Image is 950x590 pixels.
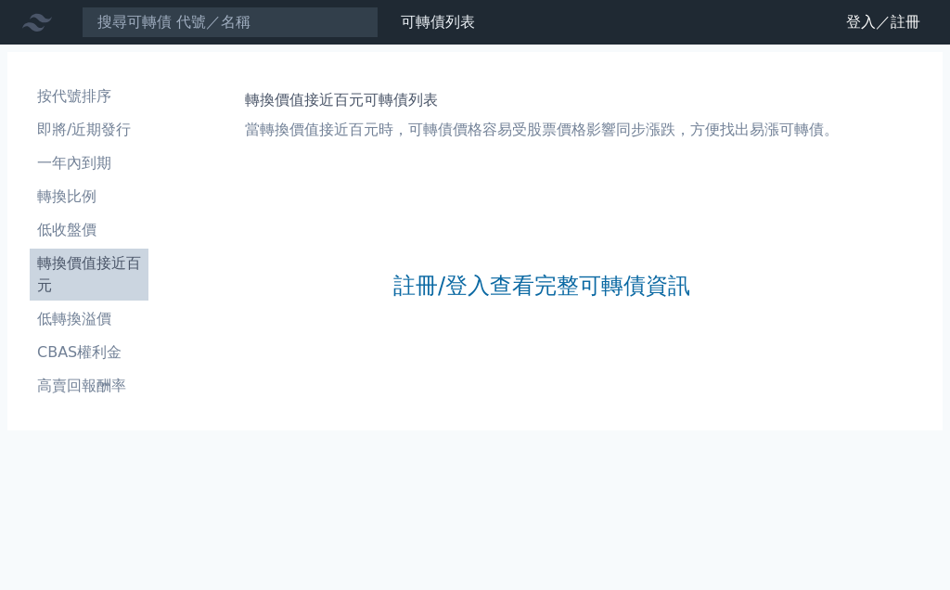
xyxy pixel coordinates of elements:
[30,219,148,241] li: 低收盤價
[30,148,148,178] a: 一年內到期
[30,249,148,301] a: 轉換價值接近百元
[30,338,148,367] a: CBAS權利金
[30,82,148,111] a: 按代號排序
[30,186,148,208] li: 轉換比例
[30,115,148,145] a: 即將/近期發行
[82,6,379,38] input: 搜尋可轉債 代號／名稱
[30,119,148,141] li: 即將/近期發行
[30,85,148,108] li: 按代號排序
[30,252,148,297] li: 轉換價值接近百元
[30,304,148,334] a: 低轉換溢價
[831,7,935,37] a: 登入／註冊
[30,215,148,245] a: 低收盤價
[30,341,148,364] li: CBAS權利金
[401,13,475,31] a: 可轉債列表
[393,271,690,301] a: 註冊/登入查看完整可轉債資訊
[245,89,839,111] h1: 轉換價值接近百元可轉債列表
[30,182,148,212] a: 轉換比例
[30,308,148,330] li: 低轉換溢價
[30,371,148,401] a: 高賣回報酬率
[30,375,148,397] li: 高賣回報酬率
[245,119,839,141] p: 當轉換價值接近百元時，可轉債價格容易受股票價格影響同步漲跌，方便找出易漲可轉債。
[30,152,148,174] li: 一年內到期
